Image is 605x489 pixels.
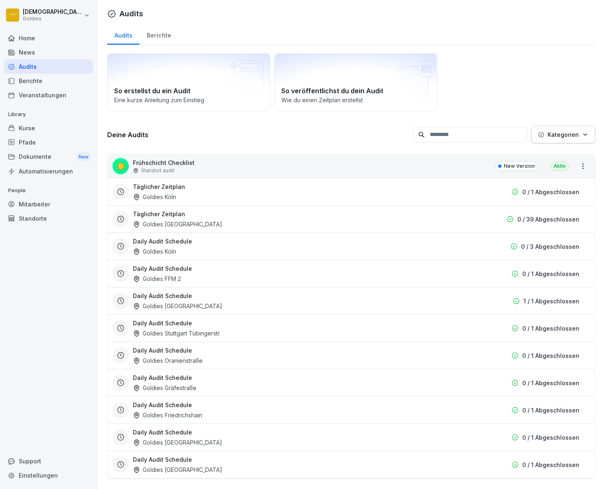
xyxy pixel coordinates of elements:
div: Goldies Oranienstraße [133,356,203,365]
div: Aktiv [551,161,569,171]
div: Goldies [GEOGRAPHIC_DATA] [133,220,222,228]
p: 0 / 1 Abgeschlossen [522,406,579,414]
a: Berichte [4,74,93,88]
a: Einstellungen [4,468,93,482]
p: 0 / 1 Abgeschlossen [522,460,579,469]
p: Eine kurze Anleitung zum Einstieg [114,96,263,104]
p: New Version [504,162,535,170]
p: [DEMOGRAPHIC_DATA] Tahir [23,9,82,15]
p: Frühschicht Checklist [133,158,194,167]
p: 0 / 39 Abgeschlossen [517,215,579,224]
h3: Daily Audit Schedule [133,373,192,382]
a: DokumenteNew [4,149,93,164]
h3: Daily Audit Schedule [133,292,192,300]
h3: Daily Audit Schedule [133,401,192,409]
h3: Daily Audit Schedule [133,346,192,355]
p: 0 / 1 Abgeschlossen [522,351,579,360]
h2: So veröffentlichst du dein Audit [281,86,431,96]
a: News [4,45,93,59]
p: 0 / 1 Abgeschlossen [522,270,579,278]
a: Home [4,31,93,45]
a: Pfade [4,135,93,149]
h3: Daily Audit Schedule [133,428,192,436]
a: So erstellst du ein AuditEine kurze Anleitung zum Einstieg [107,53,270,111]
div: Dokumente [4,149,93,164]
a: Standorte [4,211,93,226]
div: Goldies Köln [133,193,176,201]
h2: So erstellst du ein Audit [114,86,263,96]
p: People [4,184,93,197]
div: Support [4,454,93,468]
p: 1 / 1 Abgeschlossen [523,297,579,305]
div: Goldies Friedrichshain [133,411,202,419]
div: New [77,152,91,162]
div: Goldies [GEOGRAPHIC_DATA] [133,302,222,310]
button: Kategorien [531,126,595,143]
h3: Täglicher Zeitplan [133,210,185,218]
h3: Täglicher Zeitplan [133,182,185,191]
a: Automatisierungen [4,164,93,178]
h3: Daily Audit Schedule [133,319,192,327]
p: Wie du einen Zeitplan erstellst [281,96,431,104]
a: Mitarbeiter [4,197,93,211]
p: 0 / 3 Abgeschlossen [521,242,579,251]
p: 0 / 1 Abgeschlossen [522,379,579,387]
p: Goldies [23,16,82,22]
p: Standort audit [141,167,174,174]
h1: Audits [119,8,143,19]
h3: Daily Audit Schedule [133,455,192,464]
a: Audits [107,24,139,45]
a: Veranstaltungen [4,88,93,102]
a: Audits [4,59,93,74]
h3: Deine Audits [107,130,409,139]
a: Kurse [4,121,93,135]
h3: Daily Audit Schedule [133,237,192,246]
p: Library [4,108,93,121]
div: Goldies Köln [133,247,176,256]
div: Goldies Stuttgart Tübingerstr. [133,329,221,338]
a: So veröffentlichst du dein AuditWie du einen Zeitplan erstellst [274,53,437,111]
p: 0 / 1 Abgeschlossen [522,324,579,333]
a: Berichte [139,24,178,45]
div: Goldies [GEOGRAPHIC_DATA] [133,438,222,447]
p: 0 / 1 Abgeschlossen [522,433,579,442]
div: ☀️ [113,158,129,174]
p: 0 / 1 Abgeschlossen [522,188,579,196]
p: Kategorien [548,130,579,139]
h3: Daily Audit Schedule [133,264,192,273]
div: Goldies [GEOGRAPHIC_DATA] [133,465,222,474]
div: Goldies FFM 2 [133,274,181,283]
div: Goldies Gräfestraße [133,384,197,392]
